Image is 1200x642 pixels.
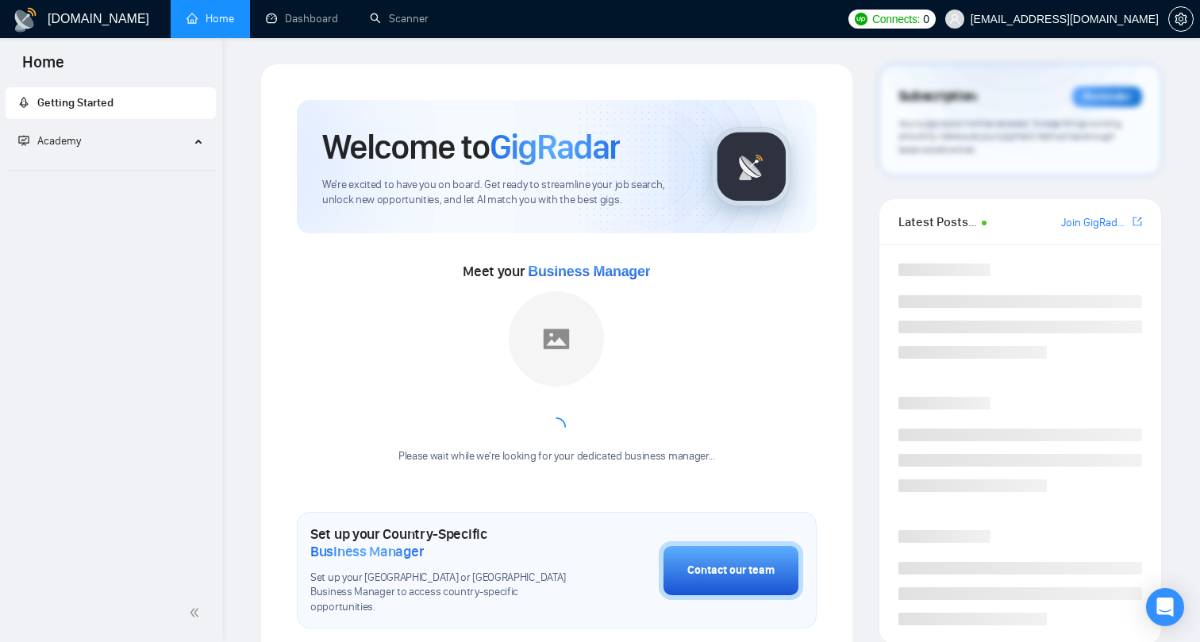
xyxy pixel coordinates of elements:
span: fund-projection-screen [18,135,29,146]
span: Business Manager [310,543,424,560]
span: Latest Posts from the GigRadar Community [898,212,977,232]
span: Getting Started [37,96,113,110]
div: Open Intercom Messenger [1146,588,1184,626]
span: 0 [923,10,929,28]
h1: Set up your Country-Specific [310,525,579,560]
span: rocket [18,97,29,108]
img: placeholder.png [509,291,604,386]
span: export [1133,215,1142,228]
span: Academy [37,134,81,148]
span: Your subscription will be renewed. To keep things running smoothly, make sure your payment method... [898,117,1121,156]
a: Join GigRadar Slack Community [1061,214,1129,232]
a: searchScanner [370,12,429,25]
span: GigRadar [490,125,620,168]
span: double-left [189,605,205,621]
a: homeHome [187,12,234,25]
div: Please wait while we're looking for your dedicated business manager... [389,449,725,464]
span: Business Manager [528,263,650,279]
a: dashboardDashboard [266,12,338,25]
div: Contact our team [687,562,775,579]
li: Getting Started [6,87,216,119]
img: logo [13,7,38,33]
span: Academy [18,134,81,148]
span: user [949,13,960,25]
span: setting [1169,13,1193,25]
h1: Welcome to [322,125,620,168]
li: Academy Homepage [6,163,216,174]
span: Home [10,51,77,84]
span: Meet your [463,263,650,280]
img: gigradar-logo.png [712,127,791,206]
a: export [1133,214,1142,229]
span: Connects: [872,10,920,28]
span: Set up your [GEOGRAPHIC_DATA] or [GEOGRAPHIC_DATA] Business Manager to access country-specific op... [310,571,579,616]
span: Subscription [898,83,977,110]
div: Reminder [1072,86,1142,107]
span: We're excited to have you on board. Get ready to streamline your job search, unlock new opportuni... [322,178,687,208]
span: loading [547,417,566,436]
button: Contact our team [659,541,803,600]
img: upwork-logo.png [855,13,867,25]
button: setting [1168,6,1194,32]
a: setting [1168,13,1194,25]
